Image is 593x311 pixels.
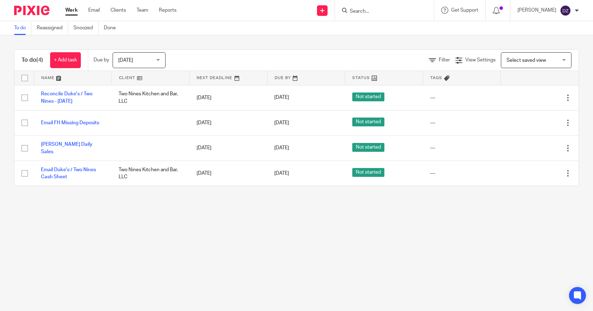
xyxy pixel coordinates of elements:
[465,58,496,62] span: View Settings
[190,110,267,135] td: [DATE]
[41,91,92,103] a: Reconcile Duke's / Two Nines - [DATE]
[14,6,49,15] img: Pixie
[118,58,133,63] span: [DATE]
[112,161,189,186] td: Two Nines Kitchen and Bar, LLC
[41,142,92,154] a: [PERSON_NAME] Daily Sales
[112,85,189,110] td: Two Nines Kitchen and Bar, LLC
[274,120,289,125] span: [DATE]
[560,5,571,16] img: svg%3E
[22,56,43,64] h1: To do
[41,167,96,179] a: Email Duke's / Two Nines Cash Sheet
[507,58,546,63] span: Select saved view
[137,7,148,14] a: Team
[14,21,31,35] a: To do
[190,85,267,110] td: [DATE]
[517,7,556,14] p: [PERSON_NAME]
[352,168,384,177] span: Not started
[352,118,384,126] span: Not started
[274,95,289,100] span: [DATE]
[430,170,493,177] div: ---
[430,119,493,126] div: ---
[73,21,98,35] a: Snoozed
[190,136,267,161] td: [DATE]
[352,92,384,101] span: Not started
[41,120,99,125] a: Email FH Missing Deposits
[37,21,68,35] a: Reassigned
[36,57,43,63] span: (4)
[430,94,493,101] div: ---
[439,58,450,62] span: Filter
[159,7,176,14] a: Reports
[65,7,78,14] a: Work
[352,143,384,152] span: Not started
[274,171,289,176] span: [DATE]
[274,145,289,150] span: [DATE]
[349,8,413,15] input: Search
[430,76,442,80] span: Tags
[50,52,81,68] a: + Add task
[110,7,126,14] a: Clients
[451,8,478,13] span: Get Support
[190,161,267,186] td: [DATE]
[94,56,109,64] p: Due by
[104,21,121,35] a: Done
[88,7,100,14] a: Email
[430,144,493,151] div: ---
